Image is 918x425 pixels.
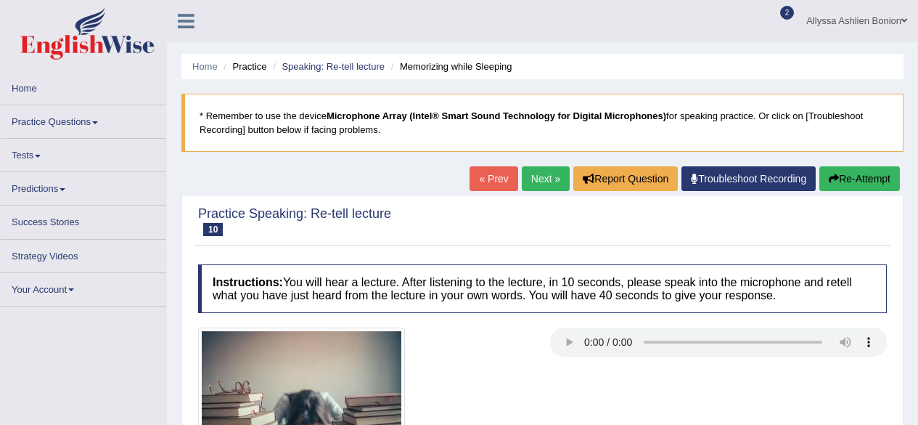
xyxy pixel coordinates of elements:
a: Practice Questions [1,105,166,134]
a: Home [192,61,218,72]
a: « Prev [470,166,517,191]
li: Memorizing while Sleeping [388,60,512,73]
h4: You will hear a lecture. After listening to the lecture, in 10 seconds, please speak into the mic... [198,264,887,313]
blockquote: * Remember to use the device for speaking practice. Or click on [Troubleshoot Recording] button b... [181,94,903,152]
a: Next » [522,166,570,191]
button: Re-Attempt [819,166,900,191]
a: Success Stories [1,206,166,234]
li: Practice [220,60,266,73]
span: 2 [780,6,795,20]
a: Speaking: Re-tell lecture [282,61,385,72]
b: Instructions: [213,276,283,288]
a: Strategy Videos [1,240,166,268]
h2: Practice Speaking: Re-tell lecture [198,207,391,236]
span: 10 [203,223,223,236]
a: Your Account [1,273,166,301]
a: Troubleshoot Recording [681,166,816,191]
b: Microphone Array (Intel® Smart Sound Technology for Digital Microphones) [327,110,666,121]
a: Predictions [1,172,166,201]
button: Report Question [573,166,678,191]
a: Home [1,72,166,100]
a: Tests [1,139,166,167]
